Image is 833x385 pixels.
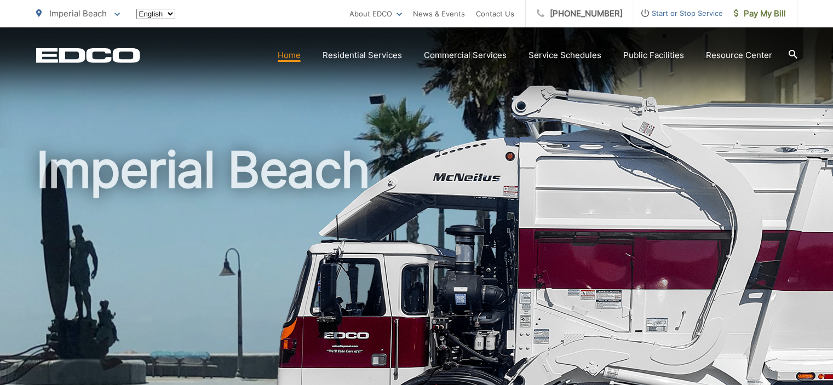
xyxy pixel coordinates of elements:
a: Residential Services [323,49,402,62]
select: Select a language [136,9,175,19]
a: News & Events [413,7,465,20]
a: Commercial Services [424,49,507,62]
a: Public Facilities [623,49,684,62]
a: Resource Center [706,49,772,62]
a: Home [278,49,301,62]
span: Imperial Beach [49,8,107,19]
span: Pay My Bill [734,7,786,20]
a: EDCD logo. Return to the homepage. [36,48,140,63]
a: Contact Us [476,7,514,20]
a: Service Schedules [528,49,601,62]
a: About EDCO [349,7,402,20]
